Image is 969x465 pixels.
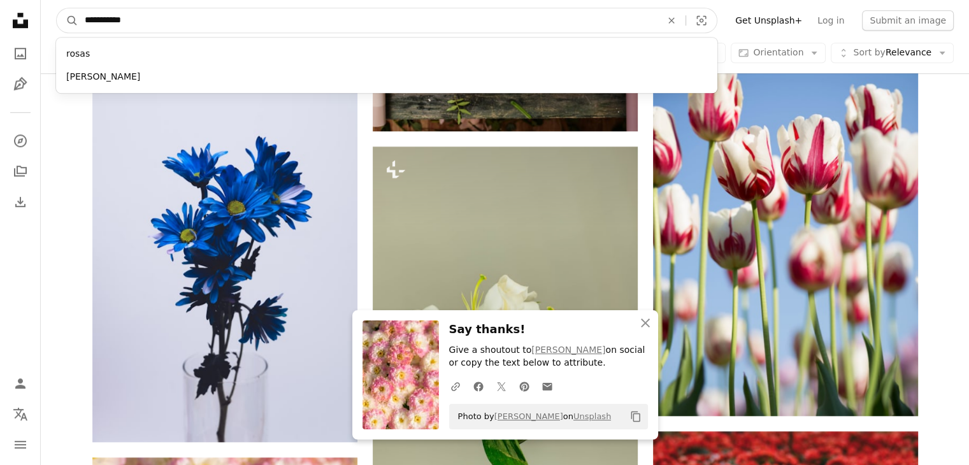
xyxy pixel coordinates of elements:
button: Menu [8,432,33,457]
form: Find visuals sitewide [56,8,717,33]
img: shallow focus photography of white-and-pink petaled flowers [653,18,918,416]
span: Sort by [853,48,885,58]
a: Log in [810,10,852,31]
a: Share over email [536,373,559,399]
a: Home — Unsplash [8,8,33,36]
div: rosas [56,43,717,66]
a: Log in / Sign up [8,371,33,396]
a: Share on Pinterest [513,373,536,399]
a: Get Unsplash+ [728,10,810,31]
a: shallow focus photography of white-and-pink petaled flowers [653,211,918,222]
a: Download History [8,189,33,215]
a: blue and white flowers on white background [92,237,357,248]
a: Photos [8,41,33,66]
button: Language [8,401,33,427]
button: Search Unsplash [57,8,78,32]
span: Orientation [753,48,803,58]
button: Visual search [686,8,717,32]
a: Share on Facebook [467,373,490,399]
a: Illustrations [8,71,33,97]
button: Copy to clipboard [625,406,647,427]
img: blue and white flowers on white background [92,44,357,442]
button: Clear [657,8,685,32]
button: Sort byRelevance [831,43,954,64]
a: Share on Twitter [490,373,513,399]
span: Photo by on [452,406,612,427]
a: Collections [8,159,33,184]
span: Relevance [853,47,931,60]
a: [PERSON_NAME] [494,411,563,421]
a: Explore [8,128,33,154]
div: [PERSON_NAME] [56,66,717,89]
a: [PERSON_NAME] [531,345,605,355]
h3: Say thanks! [449,320,648,339]
p: Give a shoutout to on social or copy the text below to attribute. [449,344,648,369]
a: Unsplash [573,411,611,421]
button: Submit an image [862,10,954,31]
button: Orientation [731,43,826,64]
